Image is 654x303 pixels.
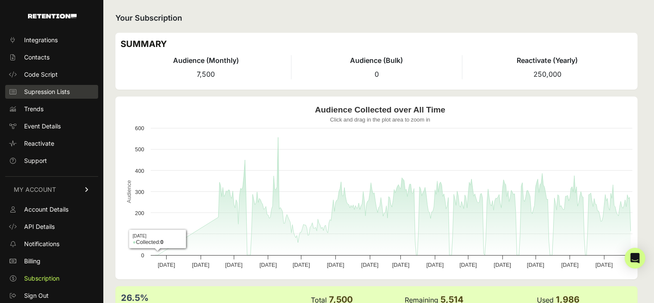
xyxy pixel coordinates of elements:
span: Support [24,156,47,165]
a: Event Details [5,119,98,133]
text: 100 [135,231,144,237]
h4: Audience (Monthly) [121,55,291,66]
img: Retention.com [28,14,77,19]
a: Integrations [5,33,98,47]
a: Support [5,154,98,168]
text: Audience [126,180,132,203]
a: Subscription [5,272,98,285]
text: [DATE] [595,262,613,268]
span: Code Script [24,70,58,79]
a: API Details [5,220,98,234]
text: [DATE] [158,262,175,268]
a: Supression Lists [5,85,98,99]
text: [DATE] [392,262,409,268]
span: Integrations [24,36,58,44]
text: 500 [135,146,144,153]
h3: SUMMARY [121,38,632,50]
span: Sign Out [24,291,49,300]
h4: Audience (Bulk) [291,55,462,66]
text: Audience Collected over All Time [315,105,446,114]
text: [DATE] [293,262,310,268]
span: Billing [24,257,40,266]
text: [DATE] [225,262,242,268]
text: [DATE] [192,262,209,268]
span: Contacts [24,53,50,62]
text: [DATE] [561,262,579,268]
span: Supression Lists [24,87,70,96]
a: Trends [5,102,98,116]
text: [DATE] [494,262,511,268]
a: MY ACCOUNT [5,176,98,203]
a: Notifications [5,237,98,251]
span: Subscription [24,274,59,283]
text: 200 [135,210,144,216]
svg: Audience Collected over All Time [121,102,640,274]
text: [DATE] [260,262,277,268]
span: Event Details [24,122,61,131]
a: Billing [5,254,98,268]
a: Account Details [5,203,98,216]
h4: Reactivate (Yearly) [462,55,632,66]
text: [DATE] [361,262,378,268]
text: [DATE] [426,262,443,268]
text: [DATE] [459,262,477,268]
span: 250,000 [533,70,561,78]
h2: Your Subscription [115,12,638,24]
span: API Details [24,222,55,231]
a: Code Script [5,68,98,81]
span: Notifications [24,240,59,248]
a: Sign Out [5,289,98,303]
text: 300 [135,189,144,195]
text: 600 [135,125,144,131]
text: Click and drag in the plot area to zoom in [330,116,431,123]
text: [DATE] [527,262,544,268]
span: Trends [24,105,43,113]
text: 400 [135,168,144,174]
span: 7,500 [197,70,215,78]
span: MY ACCOUNT [14,185,56,194]
span: 0 [375,70,379,78]
a: Contacts [5,50,98,64]
a: Reactivate [5,137,98,150]
text: 0 [141,252,144,259]
text: [DATE] [327,262,344,268]
span: Account Details [24,205,68,214]
div: Open Intercom Messenger [625,248,645,269]
span: Reactivate [24,139,54,148]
